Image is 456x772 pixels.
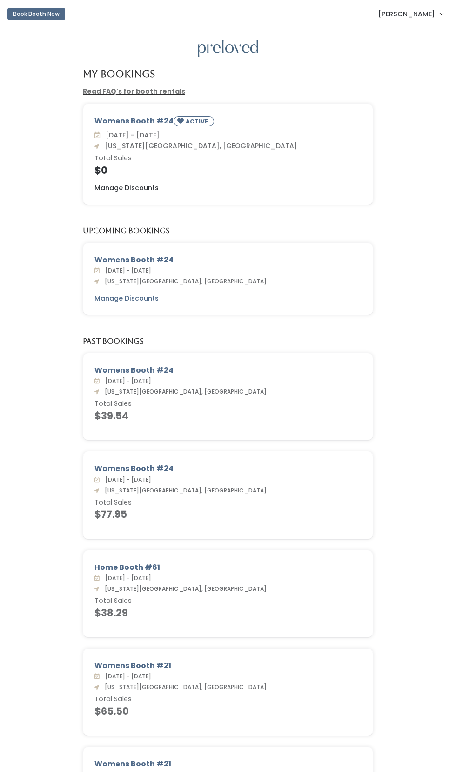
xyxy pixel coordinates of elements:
[94,499,362,506] h6: Total Sales
[101,585,267,593] span: [US_STATE][GEOGRAPHIC_DATA], [GEOGRAPHIC_DATA]
[94,400,362,408] h6: Total Sales
[378,9,435,19] span: [PERSON_NAME]
[94,183,159,193] a: Manage Discounts
[94,254,362,266] div: Womens Booth #24
[94,165,362,176] h4: $0
[94,758,362,770] div: Womens Booth #21
[7,4,65,24] a: Book Booth Now
[101,672,151,680] span: [DATE] - [DATE]
[94,597,362,605] h6: Total Sales
[83,87,185,96] a: Read FAQ's for booth rentals
[83,337,144,346] h5: Past Bookings
[94,183,159,192] u: Manage Discounts
[94,463,362,474] div: Womens Booth #24
[101,141,297,150] span: [US_STATE][GEOGRAPHIC_DATA], [GEOGRAPHIC_DATA]
[186,117,210,125] small: ACTIVE
[94,116,362,130] div: Womens Booth #24
[101,277,267,285] span: [US_STATE][GEOGRAPHIC_DATA], [GEOGRAPHIC_DATA]
[94,294,159,303] a: Manage Discounts
[94,365,362,376] div: Womens Booth #24
[101,377,151,385] span: [DATE] - [DATE]
[101,476,151,484] span: [DATE] - [DATE]
[94,696,362,703] h6: Total Sales
[198,40,258,58] img: preloved logo
[102,130,160,140] span: [DATE] - [DATE]
[101,388,267,396] span: [US_STATE][GEOGRAPHIC_DATA], [GEOGRAPHIC_DATA]
[94,410,362,421] h4: $39.54
[369,4,452,24] a: [PERSON_NAME]
[101,486,267,494] span: [US_STATE][GEOGRAPHIC_DATA], [GEOGRAPHIC_DATA]
[83,227,170,235] h5: Upcoming Bookings
[83,68,155,79] h4: My Bookings
[94,608,362,618] h4: $38.29
[101,683,267,691] span: [US_STATE][GEOGRAPHIC_DATA], [GEOGRAPHIC_DATA]
[94,660,362,671] div: Womens Booth #21
[94,155,362,162] h6: Total Sales
[94,706,362,717] h4: $65.50
[94,509,362,519] h4: $77.95
[94,562,362,573] div: Home Booth #61
[7,8,65,20] button: Book Booth Now
[101,574,151,582] span: [DATE] - [DATE]
[101,266,151,274] span: [DATE] - [DATE]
